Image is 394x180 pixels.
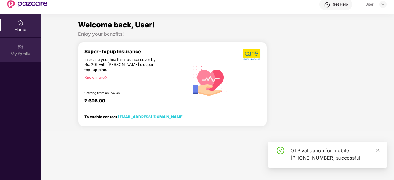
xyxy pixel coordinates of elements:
[365,2,374,7] div: User
[78,31,357,37] div: Enjoy your benefits!
[84,75,183,79] div: Know more
[324,2,330,8] img: svg+xml;base64,PHN2ZyBpZD0iSGVscC0zMngzMiIgeG1sbnM9Imh0dHA6Ly93d3cudzMub3JnLzIwMDAvc3ZnIiB3aWR0aD...
[7,0,47,8] img: New Pazcare Logo
[84,91,161,95] div: Starting from as low as
[333,2,348,7] div: Get Help
[84,49,187,54] div: Super-topup Insurance
[277,147,284,154] span: check-circle
[17,20,23,26] img: svg+xml;base64,PHN2ZyBpZD0iSG9tZSIgeG1sbnM9Imh0dHA6Ly93d3cudzMub3JnLzIwMDAvc3ZnIiB3aWR0aD0iMjAiIG...
[118,114,184,119] a: [EMAIL_ADDRESS][DOMAIN_NAME]
[187,58,231,102] img: svg+xml;base64,PHN2ZyB4bWxucz0iaHR0cDovL3d3dy53My5vcmcvMjAwMC9zdmciIHhtbG5zOnhsaW5rPSJodHRwOi8vd3...
[17,44,23,50] img: svg+xml;base64,PHN2ZyB3aWR0aD0iMjAiIGhlaWdodD0iMjAiIHZpZXdCb3g9IjAgMCAyMCAyMCIgZmlsbD0ibm9uZSIgeG...
[105,76,108,79] span: right
[84,57,161,73] div: Increase your health insurance cover by Rs. 20L with [PERSON_NAME]’s super top-up plan.
[78,20,155,29] span: Welcome back, User!
[290,147,379,162] div: OTP validation for mobile: [PHONE_NUMBER] successful
[376,148,380,152] span: close
[243,49,261,60] img: b5dec4f62d2307b9de63beb79f102df3.png
[84,98,181,105] div: ₹ 608.00
[84,114,184,119] div: To enable contact
[380,2,385,7] img: svg+xml;base64,PHN2ZyBpZD0iRHJvcGRvd24tMzJ4MzIiIHhtbG5zPSJodHRwOi8vd3d3LnczLm9yZy8yMDAwL3N2ZyIgd2...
